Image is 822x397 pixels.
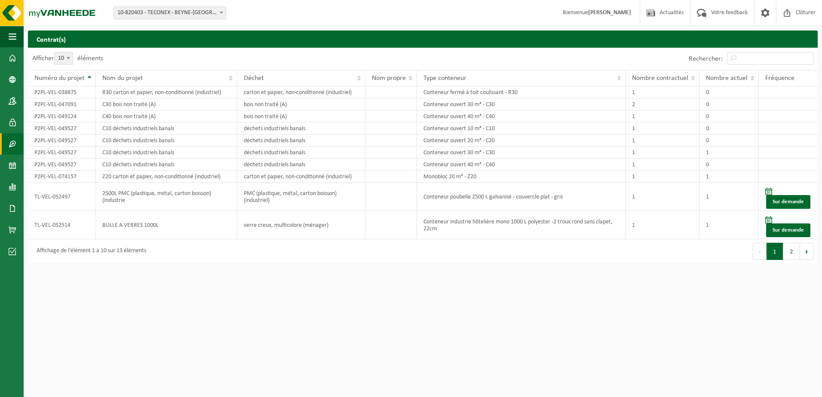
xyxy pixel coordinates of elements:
[28,171,96,183] td: P2PL-VEL-074157
[28,159,96,171] td: P2PL-VEL-049527
[28,86,96,98] td: P2PL-VEL-038875
[417,147,626,159] td: Conteneur ouvert 30 m³ - C30
[28,98,96,110] td: P2PL-VEL-047091
[96,159,237,171] td: C10 déchets industriels banals
[244,75,264,82] span: Déchet
[28,110,96,122] td: P2PL-VEL-049124
[626,110,699,122] td: 1
[753,243,767,260] button: Previous
[237,171,365,183] td: carton et papier, non-conditionné (industriel)
[96,98,237,110] td: C30 bois non traité (A)
[626,134,699,147] td: 1
[699,98,759,110] td: 0
[766,223,810,237] a: Sur demande
[626,159,699,171] td: 1
[28,134,96,147] td: P2PL-VEL-049527
[417,134,626,147] td: Conteneur ouvert 20 m³ - C20
[96,183,237,211] td: 2500L PMC (plastique, métal, carton boisson) (industrie
[114,7,226,19] span: 10-820403 - TECONEX - BEYNE-HEUSAY
[699,171,759,183] td: 1
[783,243,800,260] button: 2
[32,244,146,259] div: Affichage de l'élément 1 à 10 sur 13 éléments
[54,52,73,65] span: 10
[699,211,759,239] td: 1
[96,86,237,98] td: R30 carton et papier, non-conditionné (industriel)
[588,9,631,16] strong: [PERSON_NAME]
[237,159,365,171] td: déchets industriels banals
[28,122,96,134] td: P2PL-VEL-049527
[626,98,699,110] td: 2
[417,98,626,110] td: Conteneur ouvert 30 m³ - C30
[237,183,365,211] td: PMC (plastique, métal, carton boisson) (industriel)
[113,6,226,19] span: 10-820403 - TECONEX - BEYNE-HEUSAY
[96,171,237,183] td: Z20 carton et papier, non-conditionné (industriel)
[699,110,759,122] td: 0
[417,183,626,211] td: Conteneur poubelle 2500 L galvanisé - couvercle plat - gris
[96,211,237,239] td: BULLE A VERRES 1000L
[699,86,759,98] td: 0
[417,122,626,134] td: Conteneur ouvert 10 m³ - C10
[96,110,237,122] td: C40 bois non traité (A)
[372,75,406,82] span: Nom propre
[102,75,143,82] span: Nom du projet
[34,75,84,82] span: Numéro du projet
[417,159,626,171] td: Conteneur ouvert 40 m³ - C40
[626,122,699,134] td: 1
[28,211,96,239] td: TL-VEL-052514
[626,86,699,98] td: 1
[699,183,759,211] td: 1
[237,110,365,122] td: bois non traité (A)
[28,183,96,211] td: TL-VEL-052497
[417,110,626,122] td: Conteneur ouvert 40 m³ - C40
[699,159,759,171] td: 0
[626,171,699,183] td: 1
[800,243,813,260] button: Next
[632,75,688,82] span: Nombre contractuel
[237,98,365,110] td: bois non traité (A)
[767,243,783,260] button: 1
[96,122,237,134] td: C10 déchets industriels banals
[96,134,237,147] td: C10 déchets industriels banals
[237,147,365,159] td: déchets industriels banals
[417,211,626,239] td: Conteneur industrie hôtelière mono 1000 L polyester -2 troux rond sans clapet, 22cm
[699,147,759,159] td: 1
[32,55,103,62] label: Afficher éléments
[417,86,626,98] td: Conteneur fermé à toit coulissant - R30
[55,52,73,64] span: 10
[423,75,466,82] span: Type conteneur
[706,75,748,82] span: Nombre actuel
[626,183,699,211] td: 1
[765,75,794,82] span: Fréquence
[237,86,365,98] td: carton et papier, non-conditionné (industriel)
[237,134,365,147] td: déchets industriels banals
[237,211,365,239] td: verre creux, multicolore (ménager)
[28,147,96,159] td: P2PL-VEL-049527
[28,31,818,47] h2: Contrat(s)
[689,55,723,62] label: Rechercher:
[96,147,237,159] td: C10 déchets industriels banals
[699,134,759,147] td: 0
[626,211,699,239] td: 1
[417,171,626,183] td: Monobloc 20 m³ - Z20
[766,195,810,209] a: Sur demande
[626,147,699,159] td: 1
[699,122,759,134] td: 0
[237,122,365,134] td: déchets industriels banals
